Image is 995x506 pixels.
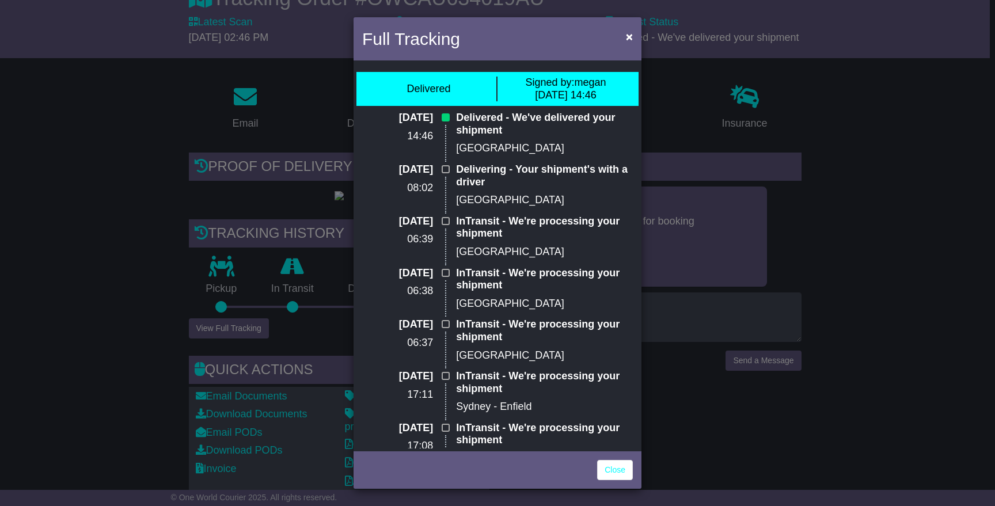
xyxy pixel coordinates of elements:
[620,25,639,48] button: Close
[456,142,633,155] p: [GEOGRAPHIC_DATA]
[626,30,633,43] span: ×
[362,233,433,246] p: 06:39
[456,298,633,310] p: [GEOGRAPHIC_DATA]
[362,215,433,228] p: [DATE]
[525,77,606,101] div: megan [DATE] 14:46
[456,422,633,447] p: InTransit - We're processing your shipment
[362,112,433,124] p: [DATE]
[362,440,433,452] p: 17:08
[362,318,433,331] p: [DATE]
[597,460,633,480] a: Close
[362,285,433,298] p: 06:38
[362,422,433,435] p: [DATE]
[407,83,450,96] div: Delivered
[362,130,433,143] p: 14:46
[525,77,574,88] span: Signed by:
[456,401,633,413] p: Sydney - Enfield
[362,26,460,52] h4: Full Tracking
[456,194,633,207] p: [GEOGRAPHIC_DATA]
[456,318,633,343] p: InTransit - We're processing your shipment
[456,267,633,292] p: InTransit - We're processing your shipment
[362,267,433,280] p: [DATE]
[456,349,633,362] p: [GEOGRAPHIC_DATA]
[456,112,633,136] p: Delivered - We've delivered your shipment
[456,163,633,188] p: Delivering - Your shipment's with a driver
[362,389,433,401] p: 17:11
[362,370,433,383] p: [DATE]
[362,182,433,195] p: 08:02
[456,246,633,258] p: [GEOGRAPHIC_DATA]
[456,370,633,395] p: InTransit - We're processing your shipment
[362,163,433,176] p: [DATE]
[456,215,633,240] p: InTransit - We're processing your shipment
[362,337,433,349] p: 06:37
